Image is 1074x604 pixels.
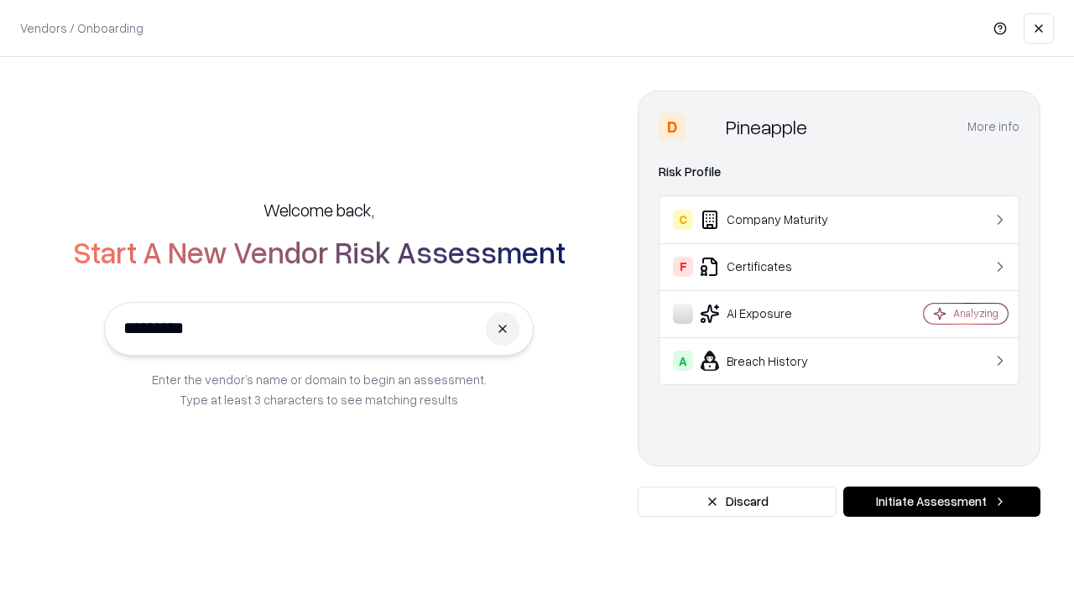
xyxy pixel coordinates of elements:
[673,210,873,230] div: Company Maturity
[673,210,693,230] div: C
[967,112,1019,142] button: More info
[726,113,807,140] div: Pineapple
[20,19,143,37] p: Vendors / Onboarding
[659,162,1019,182] div: Risk Profile
[953,306,998,320] div: Analyzing
[843,487,1040,517] button: Initiate Assessment
[73,235,566,268] h2: Start A New Vendor Risk Assessment
[152,369,487,409] p: Enter the vendor’s name or domain to begin an assessment. Type at least 3 characters to see match...
[692,113,719,140] img: Pineapple
[638,487,837,517] button: Discard
[673,304,873,324] div: AI Exposure
[673,257,873,277] div: Certificates
[673,351,873,371] div: Breach History
[673,257,693,277] div: F
[263,198,374,221] h5: Welcome back,
[673,351,693,371] div: A
[659,113,686,140] div: D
